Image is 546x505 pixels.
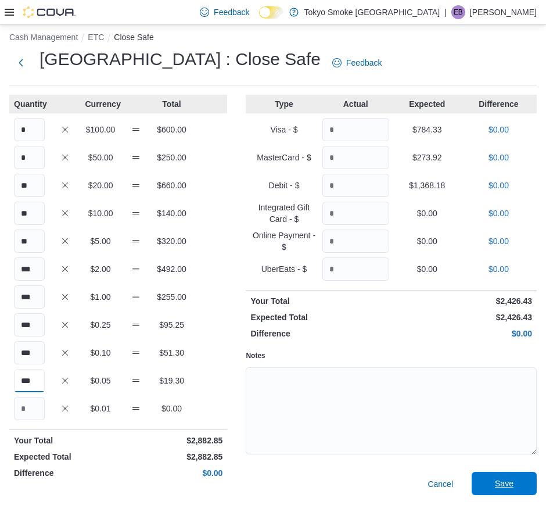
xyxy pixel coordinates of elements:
[14,435,116,446] p: Your Total
[14,467,116,479] p: Difference
[250,202,317,225] p: Integrated Gift Card - $
[14,118,45,141] input: Quantity
[39,48,321,71] h1: [GEOGRAPHIC_DATA] : Close Safe
[472,472,537,495] button: Save
[250,295,389,307] p: Your Total
[465,98,532,110] p: Difference
[346,57,382,69] span: Feedback
[14,451,116,463] p: Expected Total
[394,328,532,339] p: $0.00
[14,230,45,253] input: Quantity
[322,202,389,225] input: Quantity
[394,295,532,307] p: $2,426.43
[250,98,317,110] p: Type
[394,263,461,275] p: $0.00
[156,263,187,275] p: $492.00
[85,319,116,331] p: $0.25
[250,328,389,339] p: Difference
[156,291,187,303] p: $255.00
[156,403,187,414] p: $0.00
[156,152,187,163] p: $250.00
[114,33,153,42] button: Close Safe
[156,207,187,219] p: $140.00
[14,341,45,364] input: Quantity
[328,51,386,74] a: Feedback
[394,311,532,323] p: $2,426.43
[322,230,389,253] input: Quantity
[394,235,461,247] p: $0.00
[14,146,45,169] input: Quantity
[14,369,45,392] input: Quantity
[394,207,461,219] p: $0.00
[465,235,532,247] p: $0.00
[250,230,317,253] p: Online Payment - $
[495,478,513,489] span: Save
[250,180,317,191] p: Debit - $
[85,291,116,303] p: $1.00
[14,257,45,281] input: Quantity
[14,285,45,309] input: Quantity
[423,472,458,496] button: Cancel
[444,5,447,19] p: |
[214,6,249,18] span: Feedback
[465,180,532,191] p: $0.00
[9,51,33,74] button: Next
[428,478,453,490] span: Cancel
[451,5,465,19] div: Earl Baliwas
[85,375,116,386] p: $0.05
[14,313,45,336] input: Quantity
[85,403,116,414] p: $0.01
[121,451,223,463] p: $2,882.85
[246,351,265,360] label: Notes
[322,118,389,141] input: Quantity
[88,33,104,42] button: ETC
[250,124,317,135] p: Visa - $
[14,397,45,420] input: Quantity
[85,235,116,247] p: $5.00
[156,180,187,191] p: $660.00
[250,152,317,163] p: MasterCard - $
[304,5,440,19] p: Tokyo Smoke [GEOGRAPHIC_DATA]
[14,174,45,197] input: Quantity
[322,174,389,197] input: Quantity
[156,124,187,135] p: $600.00
[14,98,45,110] p: Quantity
[23,6,76,18] img: Cova
[259,6,283,19] input: Dark Mode
[85,152,116,163] p: $50.00
[465,263,532,275] p: $0.00
[156,375,187,386] p: $19.30
[250,311,389,323] p: Expected Total
[454,5,463,19] span: EB
[85,124,116,135] p: $100.00
[394,180,461,191] p: $1,368.18
[465,124,532,135] p: $0.00
[85,180,116,191] p: $20.00
[85,98,116,110] p: Currency
[9,31,537,45] nav: An example of EuiBreadcrumbs
[394,152,461,163] p: $273.92
[465,152,532,163] p: $0.00
[322,257,389,281] input: Quantity
[322,146,389,169] input: Quantity
[14,202,45,225] input: Quantity
[85,347,116,359] p: $0.10
[121,467,223,479] p: $0.00
[156,98,187,110] p: Total
[9,33,78,42] button: Cash Management
[322,98,389,110] p: Actual
[250,263,317,275] p: UberEats - $
[394,124,461,135] p: $784.33
[156,319,187,331] p: $95.25
[470,5,537,19] p: [PERSON_NAME]
[465,207,532,219] p: $0.00
[85,263,116,275] p: $2.00
[156,347,187,359] p: $51.30
[85,207,116,219] p: $10.00
[195,1,254,24] a: Feedback
[156,235,187,247] p: $320.00
[394,98,461,110] p: Expected
[121,435,223,446] p: $2,882.85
